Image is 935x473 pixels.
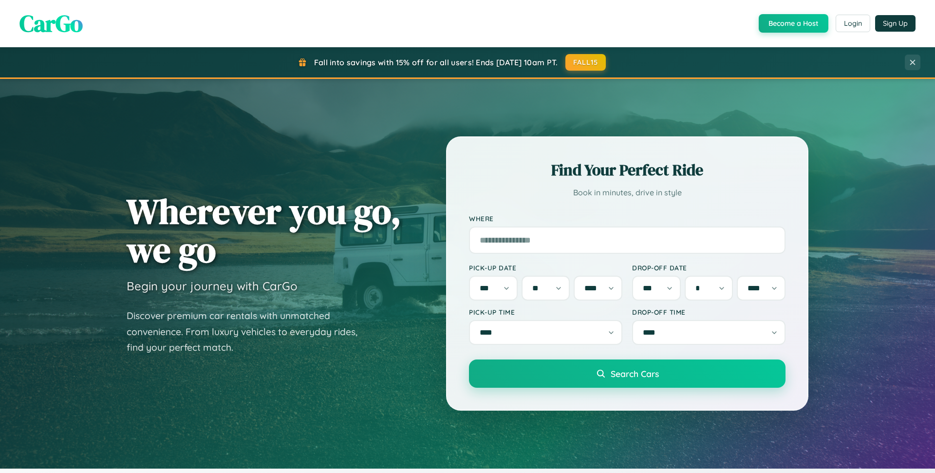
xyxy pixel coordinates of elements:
[314,57,558,67] span: Fall into savings with 15% off for all users! Ends [DATE] 10am PT.
[127,192,401,269] h1: Wherever you go, we go
[469,264,622,272] label: Pick-up Date
[759,14,828,33] button: Become a Host
[836,15,870,32] button: Login
[469,186,785,200] p: Book in minutes, drive in style
[469,214,785,223] label: Where
[875,15,916,32] button: Sign Up
[127,308,370,356] p: Discover premium car rentals with unmatched convenience. From luxury vehicles to everyday rides, ...
[469,359,785,388] button: Search Cars
[127,279,298,293] h3: Begin your journey with CarGo
[469,308,622,316] label: Pick-up Time
[632,264,785,272] label: Drop-off Date
[632,308,785,316] label: Drop-off Time
[611,368,659,379] span: Search Cars
[565,54,606,71] button: FALL15
[19,7,83,39] span: CarGo
[469,159,785,181] h2: Find Your Perfect Ride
